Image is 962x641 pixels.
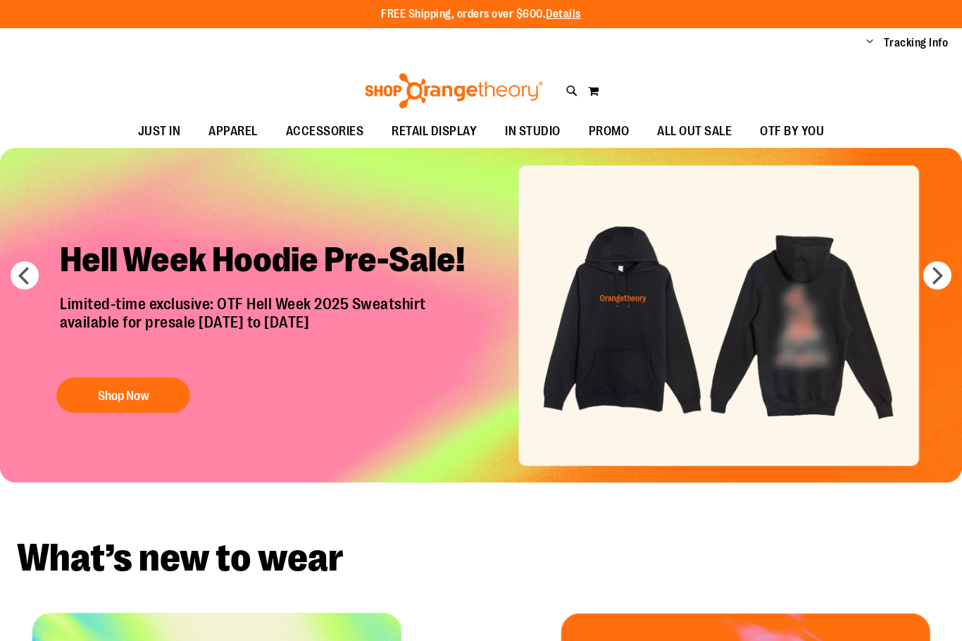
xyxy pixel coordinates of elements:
[546,8,581,20] a: Details
[138,116,181,147] span: JUST IN
[11,261,39,290] button: prev
[17,539,945,578] h2: What’s new to wear
[866,36,873,50] button: Account menu
[760,116,824,147] span: OTF BY YOU
[923,261,951,290] button: next
[363,73,545,108] img: Shop Orangetheory
[657,116,732,147] span: ALL OUT SALE
[589,116,630,147] span: PROMO
[208,116,258,147] span: APPAREL
[884,35,949,51] a: Tracking Info
[286,116,364,147] span: ACCESSORIES
[49,228,489,421] a: Hell Week Hoodie Pre-Sale! Limited-time exclusive: OTF Hell Week 2025 Sweatshirtavailable for pre...
[56,378,190,413] button: Shop Now
[392,116,477,147] span: RETAIL DISPLAY
[381,6,581,23] p: FREE Shipping, orders over $600.
[505,116,561,147] span: IN STUDIO
[49,295,489,364] p: Limited-time exclusive: OTF Hell Week 2025 Sweatshirt available for presale [DATE] to [DATE]
[49,228,489,295] h2: Hell Week Hoodie Pre-Sale!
